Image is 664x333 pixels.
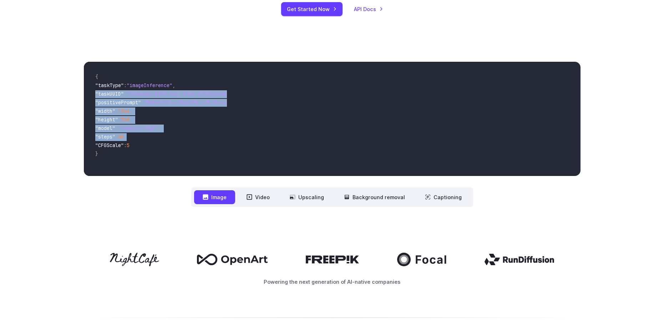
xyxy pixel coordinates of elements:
span: 40 [118,133,124,140]
span: "CFGScale" [95,142,124,148]
button: Captioning [416,190,470,204]
span: "width" [95,108,115,114]
span: , [130,108,132,114]
span: : [118,116,121,123]
span: : [115,108,118,114]
span: : [115,133,118,140]
span: : [115,125,118,131]
span: "7f3ebcb6-b897-49e1-b98c-f5789d2d40d7" [127,91,235,97]
span: "positivePrompt" [95,99,141,106]
span: 1344 [118,108,130,114]
span: 768 [121,116,130,123]
span: , [158,125,161,131]
span: , [124,133,127,140]
span: : [124,82,127,89]
span: "model" [95,125,115,131]
span: "imageInference" [127,82,172,89]
span: : [124,91,127,97]
span: "Futuristic stealth jet streaking through a neon-lit cityscape with glowing purple exhaust" [144,99,404,106]
span: } [95,151,98,157]
span: : [141,99,144,106]
span: "steps" [95,133,115,140]
p: Powering the next generation of AI-native companies [84,278,581,286]
a: Get Started Now [281,2,343,16]
span: { [95,74,98,80]
span: , [172,82,175,89]
button: Image [194,190,235,204]
span: , [130,116,132,123]
span: 5 [127,142,130,148]
span: "taskUUID" [95,91,124,97]
span: : [124,142,127,148]
button: Background removal [335,190,414,204]
span: "runware:97@2" [118,125,158,131]
button: Video [238,190,278,204]
span: "height" [95,116,118,123]
button: Upscaling [281,190,333,204]
span: "taskType" [95,82,124,89]
a: API Docs [354,5,383,13]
